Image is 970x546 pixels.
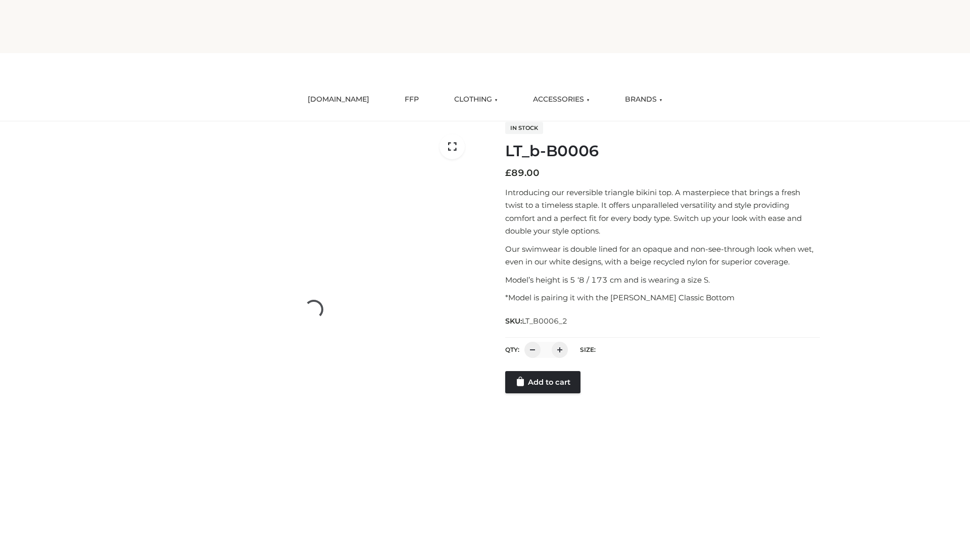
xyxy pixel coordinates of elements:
p: Model’s height is 5 ‘8 / 173 cm and is wearing a size S. [505,274,820,287]
p: Our swimwear is double lined for an opaque and non-see-through look when wet, even in our white d... [505,243,820,268]
a: FFP [397,88,426,111]
label: QTY: [505,346,519,353]
a: BRANDS [617,88,670,111]
span: £ [505,167,511,178]
bdi: 89.00 [505,167,540,178]
a: CLOTHING [447,88,505,111]
a: [DOMAIN_NAME] [300,88,377,111]
h1: LT_b-B0006 [505,142,820,160]
p: *Model is pairing it with the [PERSON_NAME] Classic Bottom [505,291,820,304]
span: In stock [505,122,543,134]
span: SKU: [505,315,568,327]
span: LT_B0006_2 [522,316,567,326]
p: Introducing our reversible triangle bikini top. A masterpiece that brings a fresh twist to a time... [505,186,820,238]
label: Size: [580,346,596,353]
a: ACCESSORIES [525,88,597,111]
a: Add to cart [505,371,580,393]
